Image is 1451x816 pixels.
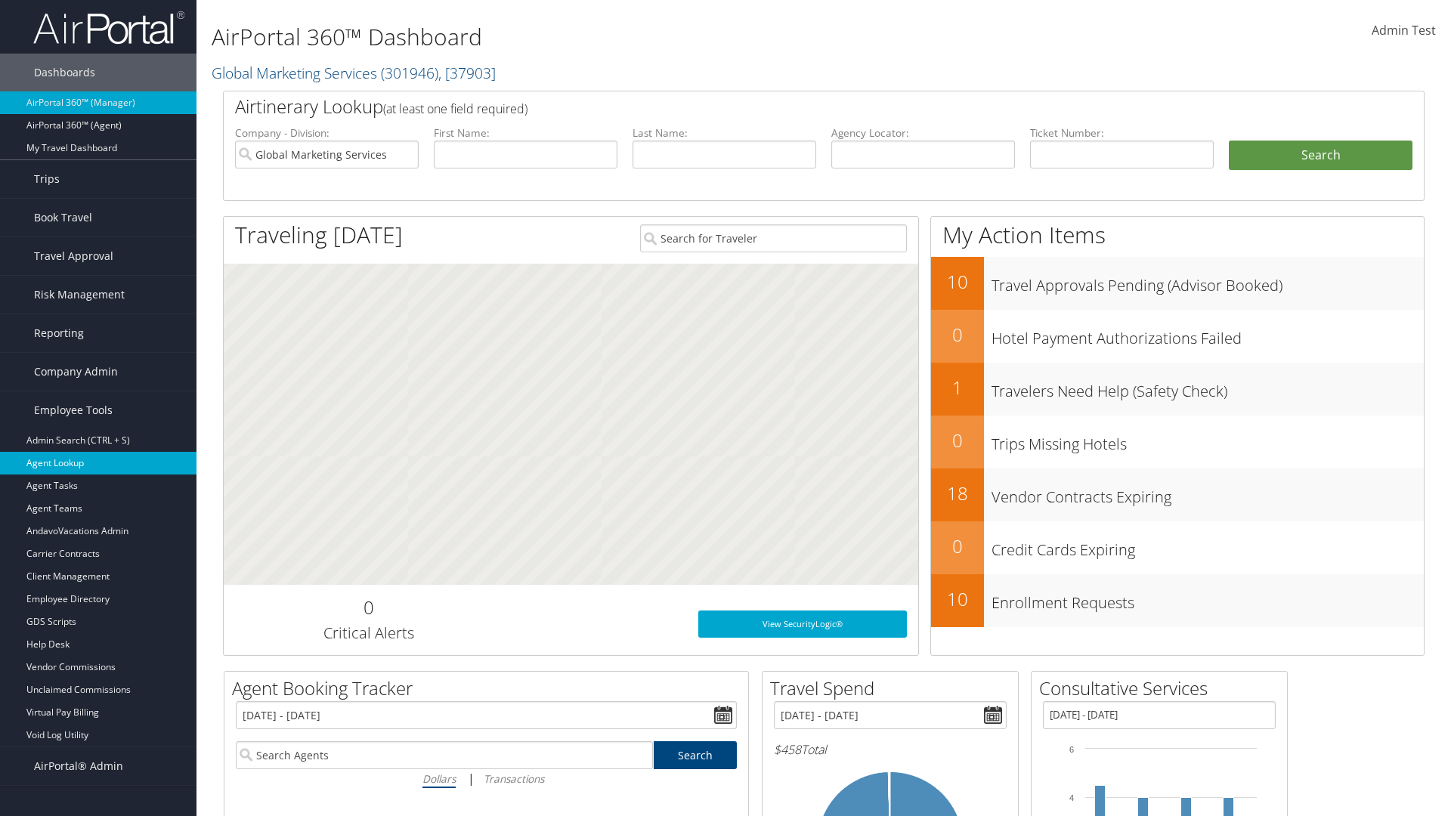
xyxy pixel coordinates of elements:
[434,125,617,141] label: First Name:
[34,54,95,91] span: Dashboards
[235,94,1313,119] h2: Airtinerary Lookup
[774,741,1007,758] h6: Total
[1039,675,1287,701] h2: Consultative Services
[34,199,92,236] span: Book Travel
[992,373,1424,402] h3: Travelers Need Help (Safety Check)
[422,771,456,786] i: Dollars
[1372,8,1436,54] a: Admin Test
[931,375,984,400] h2: 1
[33,10,184,45] img: airportal-logo.png
[931,574,1424,627] a: 10Enrollment Requests
[774,741,801,758] span: $458
[992,532,1424,561] h3: Credit Cards Expiring
[931,533,984,559] h2: 0
[236,741,653,769] input: Search Agents
[235,219,403,251] h1: Traveling [DATE]
[1229,141,1412,171] button: Search
[34,276,125,314] span: Risk Management
[232,675,748,701] h2: Agent Booking Tracker
[992,267,1424,296] h3: Travel Approvals Pending (Advisor Booked)
[235,125,419,141] label: Company - Division:
[931,310,1424,363] a: 0Hotel Payment Authorizations Failed
[484,771,544,786] i: Transactions
[931,586,984,612] h2: 10
[1372,22,1436,39] span: Admin Test
[931,219,1424,251] h1: My Action Items
[640,224,907,252] input: Search for Traveler
[34,314,84,352] span: Reporting
[34,391,113,429] span: Employee Tools
[931,428,984,453] h2: 0
[992,320,1424,349] h3: Hotel Payment Authorizations Failed
[931,481,984,506] h2: 18
[212,21,1028,53] h1: AirPortal 360™ Dashboard
[992,585,1424,614] h3: Enrollment Requests
[381,63,438,83] span: ( 301946 )
[235,623,502,644] h3: Critical Alerts
[931,468,1424,521] a: 18Vendor Contracts Expiring
[654,741,738,769] a: Search
[34,747,123,785] span: AirPortal® Admin
[34,160,60,198] span: Trips
[1030,125,1214,141] label: Ticket Number:
[633,125,816,141] label: Last Name:
[1069,793,1074,802] tspan: 4
[770,675,1018,701] h2: Travel Spend
[931,269,984,295] h2: 10
[34,237,113,275] span: Travel Approval
[212,63,496,83] a: Global Marketing Services
[931,322,984,348] h2: 0
[931,521,1424,574] a: 0Credit Cards Expiring
[1069,745,1074,754] tspan: 6
[235,595,502,620] h2: 0
[698,610,907,638] a: View SecurityLogic®
[931,363,1424,416] a: 1Travelers Need Help (Safety Check)
[34,353,118,391] span: Company Admin
[992,479,1424,508] h3: Vendor Contracts Expiring
[992,426,1424,455] h3: Trips Missing Hotels
[236,769,737,788] div: |
[383,100,527,117] span: (at least one field required)
[931,257,1424,310] a: 10Travel Approvals Pending (Advisor Booked)
[831,125,1015,141] label: Agency Locator:
[438,63,496,83] span: , [ 37903 ]
[931,416,1424,468] a: 0Trips Missing Hotels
